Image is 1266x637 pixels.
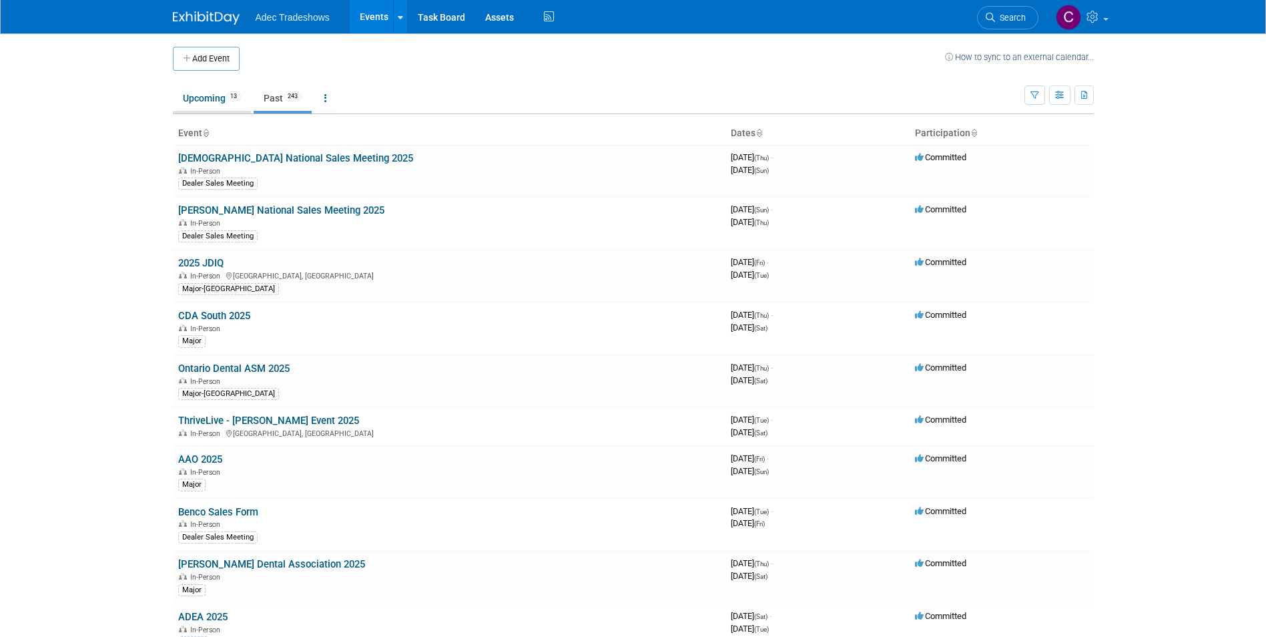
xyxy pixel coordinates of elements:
[754,219,769,226] span: (Thu)
[915,363,966,373] span: Committed
[179,219,187,226] img: In-Person Event
[915,611,966,621] span: Committed
[731,323,767,333] span: [DATE]
[178,310,250,322] a: CDA South 2025
[178,558,365,570] a: [PERSON_NAME] Dental Association 2025
[731,165,769,175] span: [DATE]
[190,325,224,333] span: In-Person
[731,257,769,267] span: [DATE]
[915,310,966,320] span: Committed
[910,122,1094,145] th: Participation
[731,217,769,227] span: [DATE]
[178,388,279,400] div: Major-[GEOGRAPHIC_DATA]
[178,283,279,295] div: Major-[GEOGRAPHIC_DATA]
[915,204,966,214] span: Committed
[755,128,762,138] a: Sort by Start Date
[179,325,187,331] img: In-Person Event
[915,453,966,463] span: Committed
[179,520,187,527] img: In-Person Event
[179,573,187,580] img: In-Person Event
[731,375,767,385] span: [DATE]
[190,219,224,228] span: In-Person
[190,377,224,386] span: In-Person
[178,270,720,280] div: [GEOGRAPHIC_DATA], [GEOGRAPHIC_DATA]
[173,47,240,71] button: Add Event
[754,468,769,475] span: (Sun)
[754,206,769,214] span: (Sun)
[178,257,224,269] a: 2025 JDIQ
[754,377,767,385] span: (Sat)
[731,363,773,373] span: [DATE]
[754,573,767,580] span: (Sat)
[754,154,769,162] span: (Thu)
[179,626,187,632] img: In-Person Event
[178,363,290,375] a: Ontario Dental ASM 2025
[179,377,187,384] img: In-Person Event
[173,11,240,25] img: ExhibitDay
[731,427,767,437] span: [DATE]
[190,573,224,582] span: In-Person
[754,560,769,568] span: (Thu)
[771,558,773,568] span: -
[202,128,209,138] a: Sort by Event Name
[284,91,302,101] span: 243
[731,453,769,463] span: [DATE]
[769,611,771,621] span: -
[178,335,206,347] div: Major
[731,466,769,476] span: [DATE]
[731,415,773,425] span: [DATE]
[771,152,773,162] span: -
[226,91,241,101] span: 13
[190,520,224,529] span: In-Person
[754,455,765,463] span: (Fri)
[731,571,767,581] span: [DATE]
[731,310,773,320] span: [DATE]
[754,272,769,279] span: (Tue)
[731,506,773,516] span: [DATE]
[256,12,330,23] span: Adec Tradeshows
[754,520,765,527] span: (Fri)
[731,152,773,162] span: [DATE]
[771,506,773,516] span: -
[771,204,773,214] span: -
[178,453,222,465] a: AAO 2025
[731,204,773,214] span: [DATE]
[178,584,206,596] div: Major
[178,152,413,164] a: [DEMOGRAPHIC_DATA] National Sales Meeting 2025
[1056,5,1081,30] img: Carol Schmidlin
[754,417,769,424] span: (Tue)
[178,506,258,518] a: Benco Sales Form
[178,532,258,544] div: Dealer Sales Meeting
[731,611,771,621] span: [DATE]
[754,365,769,372] span: (Thu)
[915,558,966,568] span: Committed
[178,230,258,242] div: Dealer Sales Meeting
[725,122,910,145] th: Dates
[190,429,224,438] span: In-Person
[190,468,224,477] span: In-Person
[178,415,359,427] a: ThriveLive - [PERSON_NAME] Event 2025
[173,122,725,145] th: Event
[731,558,773,568] span: [DATE]
[190,626,224,634] span: In-Person
[771,310,773,320] span: -
[977,6,1038,29] a: Search
[754,325,767,332] span: (Sat)
[254,85,312,111] a: Past243
[754,626,769,633] span: (Tue)
[995,13,1026,23] span: Search
[731,270,769,280] span: [DATE]
[945,52,1094,62] a: How to sync to an external calendar...
[767,453,769,463] span: -
[179,429,187,436] img: In-Person Event
[754,429,767,437] span: (Sat)
[178,178,258,190] div: Dealer Sales Meeting
[915,415,966,425] span: Committed
[915,257,966,267] span: Committed
[731,624,769,634] span: [DATE]
[767,257,769,267] span: -
[178,479,206,491] div: Major
[771,363,773,373] span: -
[178,204,384,216] a: [PERSON_NAME] National Sales Meeting 2025
[915,506,966,516] span: Committed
